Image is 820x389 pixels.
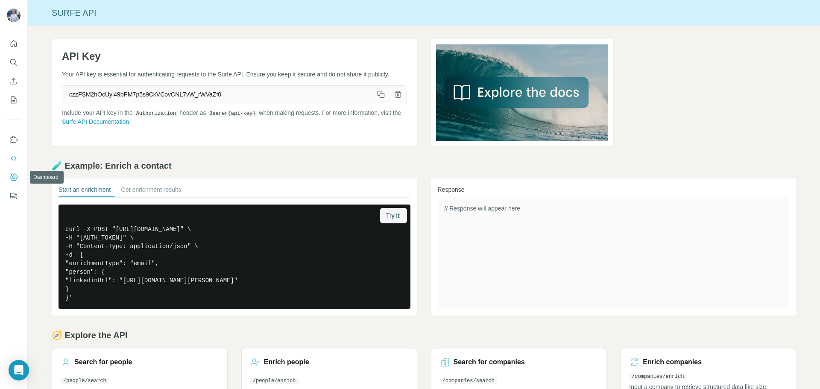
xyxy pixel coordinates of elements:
span: Try it! [386,211,401,220]
h1: API Key [62,50,407,63]
img: Avatar [7,9,20,22]
span: czzFSM2hOcUyl49bPM7p5s9CkVCovCNL7vW_rWVaZf0 [62,87,372,102]
h3: Search for people [74,357,132,367]
pre: curl -X POST "[URL][DOMAIN_NAME]" \ -H "[AUTH_TOKEN]" \ -H "Content-Type: application/json" \ -d ... [59,205,410,309]
button: Use Surfe on LinkedIn [7,132,20,147]
code: /companies/enrich [629,374,686,380]
div: Surfe API [28,7,820,19]
p: Your API key is essential for authenticating requests to the Surfe API. Ensure you keep it secure... [62,70,407,79]
code: Authorization [135,111,178,117]
code: /people/enrich [250,378,299,384]
code: /people/search [61,378,109,384]
button: Search [7,55,20,70]
h3: Enrich companies [643,357,702,367]
h3: Search for companies [454,357,525,367]
button: Start an enrichment [59,185,111,197]
h3: Enrich people [264,357,309,367]
h2: 🧪 Example: Enrich a contact [52,160,796,172]
span: // Response will appear here [445,205,520,212]
div: Open Intercom Messenger [9,360,29,380]
button: Try it! [380,208,407,223]
code: Bearer {api-key} [208,111,257,117]
button: Feedback [7,188,20,204]
h3: Response [438,185,790,194]
code: /companies/search [440,378,497,384]
a: Surfe API Documentation [62,118,129,125]
button: Dashboard [7,170,20,185]
button: Use Surfe API [7,151,20,166]
button: Enrich CSV [7,73,20,89]
button: Get enrichment results [121,185,181,197]
button: Quick start [7,36,20,51]
h2: 🧭 Explore the API [52,329,796,341]
p: Include your API key in the header as when making requests. For more information, visit the . [62,108,407,126]
button: My lists [7,92,20,108]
